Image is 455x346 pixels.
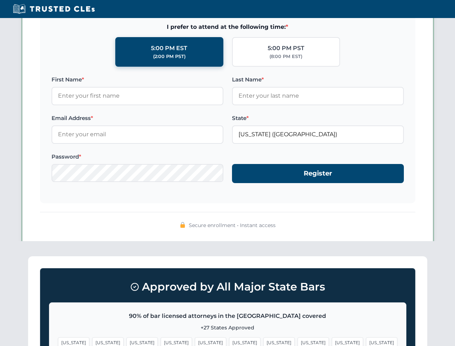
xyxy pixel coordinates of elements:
[58,311,397,321] p: 90% of bar licensed attorneys in the [GEOGRAPHIC_DATA] covered
[268,44,304,53] div: 5:00 PM PST
[232,125,404,143] input: Florida (FL)
[232,75,404,84] label: Last Name
[52,152,223,161] label: Password
[58,324,397,332] p: +27 States Approved
[52,125,223,143] input: Enter your email
[11,4,97,14] img: Trusted CLEs
[52,75,223,84] label: First Name
[52,114,223,123] label: Email Address
[189,221,276,229] span: Secure enrollment • Instant access
[153,53,186,60] div: (2:00 PM PST)
[232,87,404,105] input: Enter your last name
[52,87,223,105] input: Enter your first name
[232,164,404,183] button: Register
[269,53,302,60] div: (8:00 PM EST)
[151,44,187,53] div: 5:00 PM EST
[52,22,404,32] span: I prefer to attend at the following time:
[49,277,406,297] h3: Approved by All Major State Bars
[232,114,404,123] label: State
[180,222,186,228] img: 🔒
